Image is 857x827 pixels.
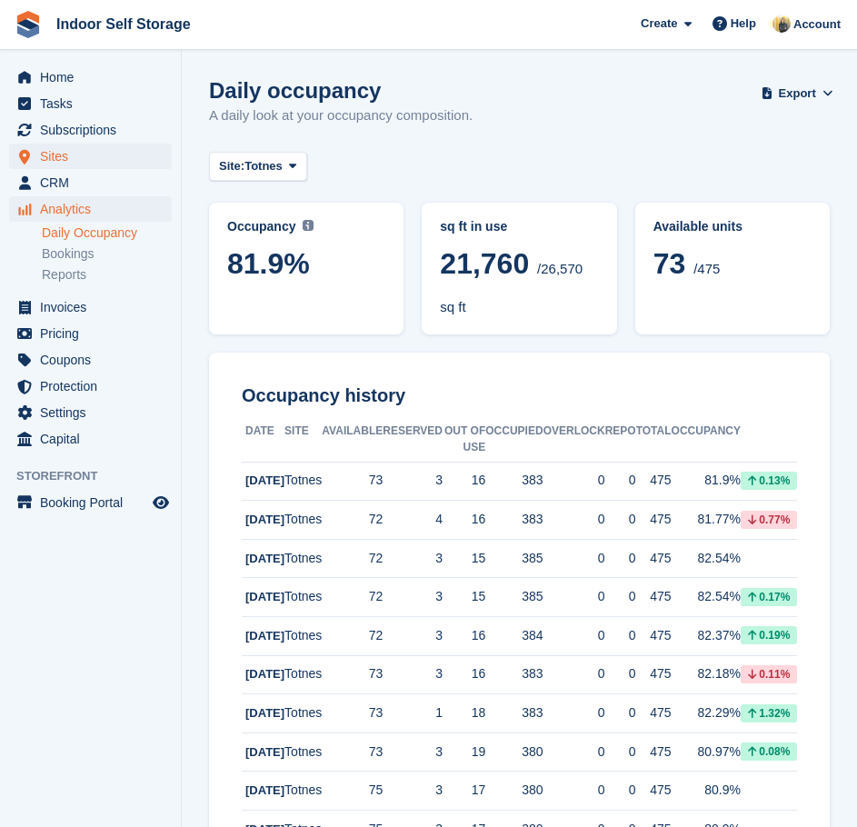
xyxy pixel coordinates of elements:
a: menu [9,294,172,320]
div: 380 [485,781,543,800]
a: menu [9,426,172,452]
div: 0 [543,510,605,529]
span: Settings [40,400,149,425]
td: 72 [322,539,383,578]
td: 73 [322,694,383,733]
td: 1 [383,694,443,733]
td: 3 [383,578,443,617]
span: Coupons [40,347,149,373]
span: Tasks [40,91,149,116]
div: 0 [543,549,605,568]
td: 16 [443,501,485,540]
span: Pricing [40,321,149,346]
a: menu [9,170,172,195]
td: 475 [636,539,672,578]
td: 3 [383,617,443,656]
span: 73 [653,247,686,280]
span: 81.9% [227,247,385,280]
td: 475 [636,655,672,694]
span: Occupancy [227,219,295,234]
th: Total [636,417,672,463]
div: 383 [485,471,543,490]
span: Create [641,15,677,33]
a: menu [9,144,172,169]
td: 16 [443,655,485,694]
a: menu [9,91,172,116]
td: 82.29% [672,694,741,733]
a: Reports [42,266,172,284]
div: 0.13% [741,472,797,490]
td: 81.77% [672,501,741,540]
button: Export [764,78,830,108]
div: 0.11% [741,665,797,683]
span: 21,760 [440,247,529,280]
td: 475 [636,732,672,772]
td: 475 [636,772,672,811]
td: 3 [383,732,443,772]
td: Totnes [284,694,322,733]
td: 3 [383,539,443,578]
th: Overlock [543,417,605,463]
span: [DATE] [245,590,284,603]
td: 475 [636,694,672,733]
div: 0 [605,703,636,722]
td: 73 [322,732,383,772]
h2: Occupancy history [242,385,797,406]
img: icon-info-grey-7440780725fd019a000dd9b08b2336e03edf1995a4989e88bcd33f0948082b44.svg [303,220,314,231]
td: 72 [322,578,383,617]
td: Totnes [284,578,322,617]
span: CRM [40,170,149,195]
div: 383 [485,510,543,529]
td: Totnes [284,617,322,656]
div: 0 [605,510,636,529]
div: 0 [543,664,605,683]
th: Available [322,417,383,463]
td: 73 [322,462,383,501]
a: Bookings [42,245,172,263]
a: Preview store [150,492,172,513]
span: Capital [40,426,149,452]
span: [DATE] [245,552,284,565]
span: Booking Portal [40,490,149,515]
span: Totnes [244,157,283,175]
div: 385 [485,587,543,606]
div: 0 [543,781,605,800]
span: Invoices [40,294,149,320]
span: Storefront [16,467,181,485]
img: stora-icon-8386f47178a22dfd0bd8f6a31ec36ba5ce8667c1dd55bd0f319d3a0aa187defe.svg [15,11,42,38]
td: Totnes [284,539,322,578]
div: 0.08% [741,742,797,761]
th: Occupied [485,417,543,463]
a: menu [9,321,172,346]
div: 380 [485,742,543,762]
td: 19 [443,732,485,772]
span: [DATE] [245,706,284,720]
th: Date [242,417,284,463]
div: 0.19% [741,626,797,644]
span: [DATE] [245,473,284,487]
a: menu [9,117,172,143]
td: 72 [322,501,383,540]
th: Reserved [383,417,443,463]
td: 3 [383,655,443,694]
td: 475 [636,617,672,656]
span: [DATE] [245,629,284,643]
div: 383 [485,703,543,722]
div: 384 [485,626,543,645]
span: Help [731,15,756,33]
div: 0 [605,781,636,800]
div: 1.32% [741,704,797,722]
td: 75 [322,772,383,811]
img: Jo Moon [772,15,791,33]
td: 72 [322,617,383,656]
abbr: Current percentage of sq ft occupied [227,217,385,236]
span: Protection [40,374,149,399]
td: 475 [636,462,672,501]
a: menu [9,196,172,222]
th: Out of Use [443,417,485,463]
span: [DATE] [245,513,284,526]
span: [DATE] [245,667,284,681]
a: menu [9,347,172,373]
td: 475 [636,501,672,540]
td: 82.18% [672,655,741,694]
